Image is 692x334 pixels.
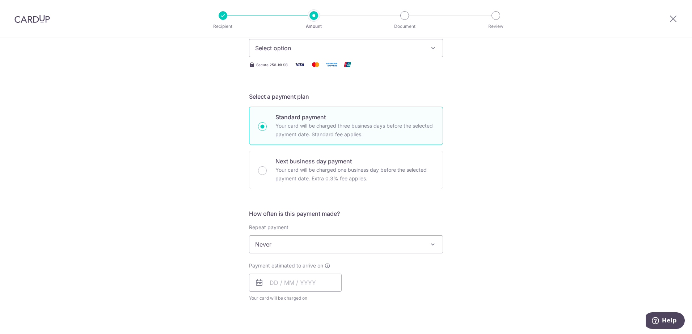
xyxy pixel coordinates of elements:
button: Select option [249,39,443,57]
img: Mastercard [308,60,323,69]
img: CardUp [14,14,50,23]
p: Document [378,23,431,30]
p: Review [469,23,523,30]
span: Never [249,235,443,253]
p: Next business day payment [275,157,434,166]
span: Never [249,236,443,253]
p: Your card will be charged one business day before the selected payment date. Extra 0.3% fee applies. [275,166,434,183]
p: Your card will be charged three business days before the selected payment date. Standard fee appl... [275,121,434,139]
iframe: Opens a widget where you can find more information [646,312,685,330]
span: Select option [255,44,424,52]
img: Union Pay [340,60,355,69]
p: Standard payment [275,113,434,121]
h5: How often is this payment made? [249,209,443,218]
label: Repeat payment [249,224,288,231]
span: Secure 256-bit SSL [256,62,290,68]
span: Your card will be charged on [249,295,342,302]
span: Payment estimated to arrive on [249,262,323,269]
img: American Express [324,60,339,69]
input: DD / MM / YYYY [249,274,342,292]
p: Recipient [196,23,250,30]
p: Amount [287,23,341,30]
h5: Select a payment plan [249,92,443,101]
img: Visa [292,60,307,69]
